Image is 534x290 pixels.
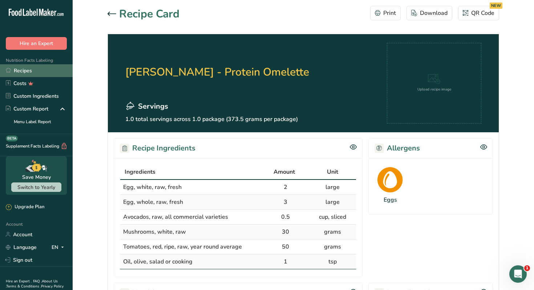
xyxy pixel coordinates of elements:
[309,239,356,254] td: grams
[6,279,32,284] a: Hire an Expert .
[125,43,309,101] h2: [PERSON_NAME] - Protein Omelette
[33,279,42,284] a: FAQ .
[138,101,168,112] span: Servings
[123,258,193,266] span: Oil, olive, salad or cooking
[309,180,356,195] td: large
[375,143,420,154] h2: Allergens
[406,6,452,20] button: Download
[262,254,309,269] td: 1
[309,210,356,225] td: cup, sliced
[125,115,309,124] p: 1.0 total servings across 1.0 package (373.5 grams per package)
[52,243,67,251] div: EN
[123,228,186,236] span: Mushrooms, white, raw
[262,195,309,210] td: 3
[458,6,499,20] button: QR Code NEW
[262,210,309,225] td: 0.5
[309,254,356,269] td: tsp
[370,6,401,20] button: Print
[41,284,64,289] a: Privacy Policy
[309,225,356,239] td: grams
[6,241,37,254] a: Language
[125,168,155,176] span: Ingredients
[6,279,58,289] a: About Us .
[123,213,228,221] span: Avocados, raw, all commercial varieties
[463,9,494,17] div: QR Code
[417,87,451,92] div: Upload recipe image
[120,143,195,154] h2: Recipe Ingredients
[123,183,182,191] span: Egg, white, raw, fresh
[490,3,502,9] div: NEW
[6,204,44,211] div: Upgrade Plan
[509,265,527,283] iframe: Intercom live chat
[119,6,179,22] h1: Recipe Card
[309,195,356,210] td: large
[123,198,183,206] span: Egg, whole, raw, fresh
[11,182,61,192] button: Switch to Yearly
[22,173,51,181] div: Save Money
[262,180,309,195] td: 2
[375,9,396,17] div: Print
[6,105,48,113] div: Custom Report
[6,37,67,50] button: Hire an Expert
[262,225,309,239] td: 30
[262,239,309,254] td: 50
[411,9,448,17] div: Download
[274,168,295,176] span: Amount
[17,184,55,191] span: Switch to Yearly
[6,136,18,141] div: BETA
[377,167,403,193] img: Eggs
[327,168,338,176] span: Unit
[123,243,242,251] span: Tomatoes, red, ripe, raw, year round average
[384,196,397,204] div: Eggs
[6,284,41,289] a: Terms & Conditions .
[524,265,530,271] span: 1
